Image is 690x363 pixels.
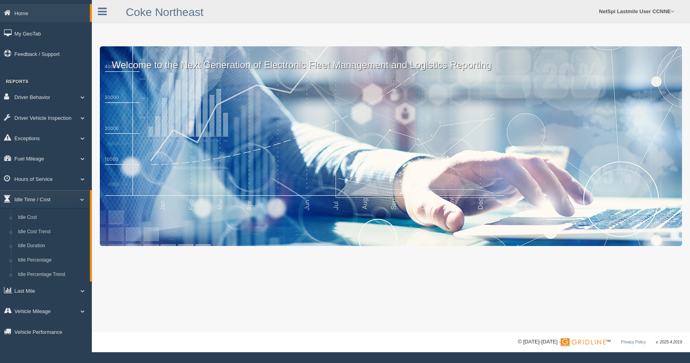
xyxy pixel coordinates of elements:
[14,239,90,253] a: Idle Duration
[100,46,682,72] p: Welcome to the Next Generation of Electronic Fleet Management and Logistics Reporting
[656,340,682,344] span: v. 2025.4.2019
[14,268,90,282] a: Idle Percentage Trend
[126,6,204,18] a: Coke Northeast
[14,210,90,225] a: Idle Cost
[621,340,646,344] a: Privacy Policy
[561,338,606,346] img: Gridline
[14,253,90,268] a: Idle Percentage
[518,338,682,346] div: © [DATE]-[DATE] - ™
[14,225,90,239] a: Idle Cost Trend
